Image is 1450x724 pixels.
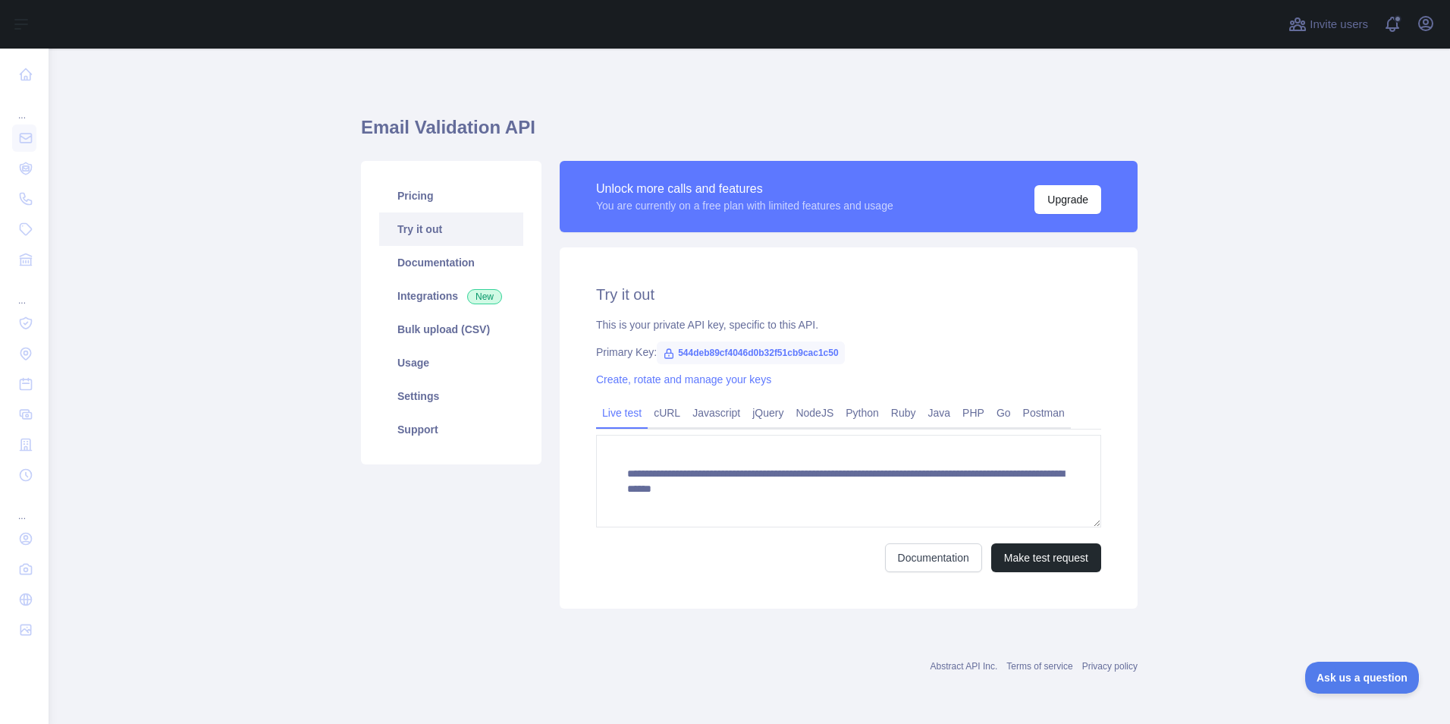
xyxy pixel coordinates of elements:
div: Unlock more calls and features [596,180,893,198]
a: cURL [648,401,686,425]
a: Go [990,401,1017,425]
div: ... [12,276,36,307]
div: Primary Key: [596,345,1101,360]
h2: Try it out [596,284,1101,305]
a: Create, rotate and manage your keys [596,373,771,386]
a: Ruby [885,401,922,425]
button: Make test request [991,543,1101,572]
div: ... [12,91,36,121]
span: 544deb89cf4046d0b32f51cb9cac1c50 [657,342,845,364]
a: Abstract API Inc. [931,661,998,672]
iframe: Toggle Customer Support [1305,662,1420,694]
a: Support [379,413,523,446]
span: New [467,289,502,304]
a: Live test [596,401,648,425]
a: Try it out [379,212,523,246]
a: Python [840,401,885,425]
a: Documentation [379,246,523,279]
button: Upgrade [1034,185,1101,214]
a: Pricing [379,179,523,212]
h1: Email Validation API [361,115,1138,152]
a: Documentation [885,543,982,572]
a: Privacy policy [1082,661,1138,672]
div: ... [12,492,36,522]
a: PHP [956,401,990,425]
a: Usage [379,346,523,379]
a: Bulk upload (CSV) [379,313,523,346]
a: Integrations New [379,279,523,313]
a: Terms of service [1006,661,1072,672]
button: Invite users [1285,12,1371,36]
a: Java [922,401,957,425]
a: jQuery [746,401,789,425]
a: Javascript [686,401,746,425]
a: NodeJS [789,401,840,425]
a: Postman [1017,401,1071,425]
div: This is your private API key, specific to this API. [596,317,1101,332]
div: You are currently on a free plan with limited features and usage [596,198,893,213]
a: Settings [379,379,523,413]
span: Invite users [1310,16,1368,33]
